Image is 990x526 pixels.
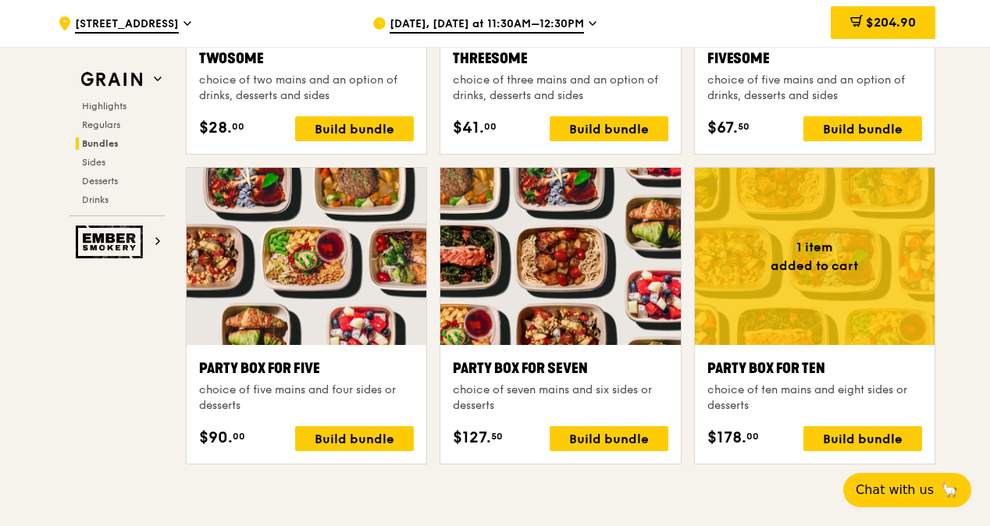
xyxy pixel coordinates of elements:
[866,15,916,30] span: $204.90
[75,16,179,34] span: [STREET_ADDRESS]
[803,426,922,451] div: Build bundle
[233,430,245,442] span: 00
[707,116,738,140] span: $67.
[843,473,971,507] button: Chat with us🦙
[199,382,414,414] div: choice of five mains and four sides or desserts
[453,382,668,414] div: choice of seven mains and six sides or desserts
[453,48,668,69] div: Threesome
[82,101,126,112] span: Highlights
[232,120,244,133] span: 00
[453,116,484,140] span: $41.
[707,73,922,104] div: choice of five mains and an option of drinks, desserts and sides
[82,194,109,205] span: Drinks
[738,120,750,133] span: 50
[199,426,233,450] span: $90.
[453,73,668,104] div: choice of three mains and an option of drinks, desserts and sides
[803,116,922,141] div: Build bundle
[199,357,414,379] div: Party Box for Five
[707,48,922,69] div: Fivesome
[550,116,668,141] div: Build bundle
[82,157,105,168] span: Sides
[707,357,922,379] div: Party Box for Ten
[707,426,746,450] span: $178.
[76,66,148,94] img: Grain web logo
[76,226,148,258] img: Ember Smokery web logo
[453,357,668,379] div: Party Box for Seven
[82,176,118,187] span: Desserts
[484,120,497,133] span: 00
[491,430,503,442] span: 50
[707,382,922,414] div: choice of ten mains and eight sides or desserts
[295,116,414,141] div: Build bundle
[746,430,759,442] span: 00
[856,481,934,499] span: Chat with us
[82,119,120,130] span: Regulars
[199,116,232,140] span: $28.
[295,426,414,451] div: Build bundle
[453,426,491,450] span: $127.
[199,73,414,104] div: choice of two mains and an option of drinks, desserts and sides
[550,426,668,451] div: Build bundle
[199,48,414,69] div: Twosome
[940,481,959,499] span: 🦙
[82,138,119,149] span: Bundles
[390,16,584,34] span: [DATE], [DATE] at 11:30AM–12:30PM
